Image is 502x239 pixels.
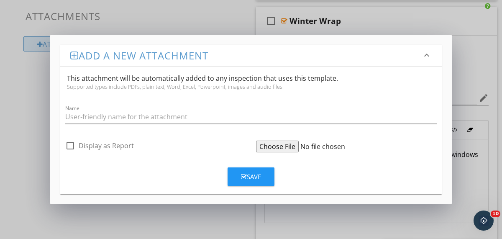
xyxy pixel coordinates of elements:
button: Save [228,167,274,186]
i: keyboard_arrow_down [422,50,432,60]
h3: Add a new attachment [70,50,422,61]
label: Display as Report [79,141,134,150]
div: This attachment will be automatically added to any inspection that uses this template. [60,67,442,97]
input: Name [65,110,437,124]
div: Supported types include PDFs, plain text, Word, Excel, Powerpoint, images and audio files. [67,83,435,90]
iframe: Intercom live chat [474,211,494,231]
div: Save [241,172,261,182]
span: 10 [491,211,500,217]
